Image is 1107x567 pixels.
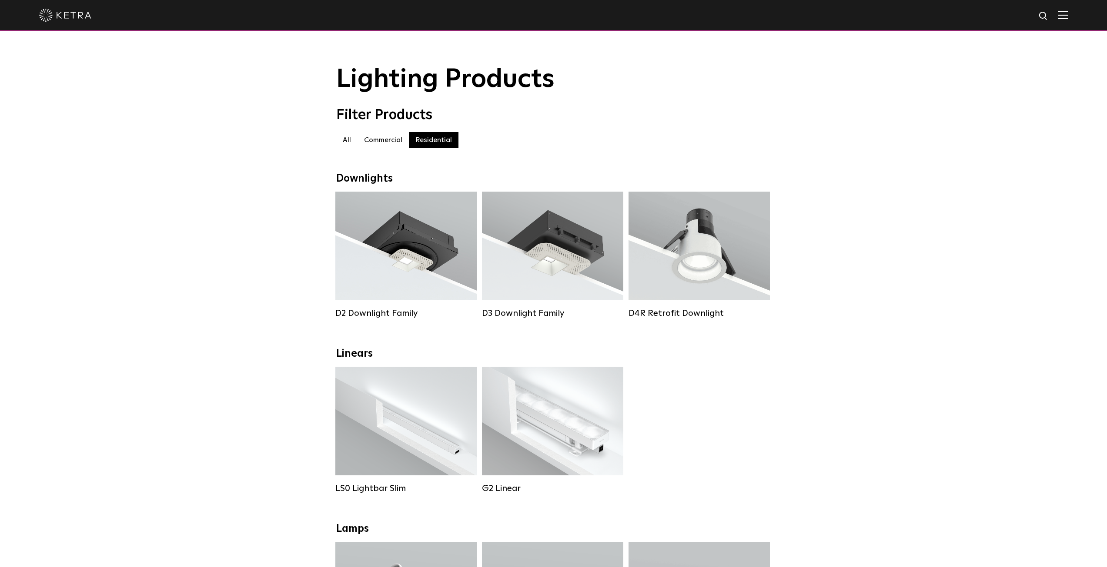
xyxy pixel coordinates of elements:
span: Lighting Products [336,66,555,93]
a: D4R Retrofit Downlight Lumen Output:800Colors:White / BlackBeam Angles:15° / 25° / 40° / 60°Watta... [629,192,770,318]
div: Lamps [336,523,771,535]
label: All [336,132,358,148]
a: D3 Downlight Family Lumen Output:700 / 900 / 1100Colors:White / Black / Silver / Bronze / Paintab... [482,192,623,318]
div: Downlights [336,172,771,185]
a: G2 Linear Lumen Output:400 / 700 / 1000Colors:WhiteBeam Angles:Flood / [GEOGRAPHIC_DATA] / Narrow... [482,367,623,494]
img: ketra-logo-2019-white [39,9,91,22]
div: G2 Linear [482,483,623,494]
div: Linears [336,348,771,360]
div: D3 Downlight Family [482,308,623,318]
img: search icon [1038,11,1049,22]
div: D4R Retrofit Downlight [629,308,770,318]
a: LS0 Lightbar Slim Lumen Output:200 / 350Colors:White / BlackControl:X96 Controller [335,367,477,494]
div: Filter Products [336,107,771,123]
label: Commercial [358,132,409,148]
div: LS0 Lightbar Slim [335,483,477,494]
a: D2 Downlight Family Lumen Output:1200Colors:White / Black / Gloss Black / Silver / Bronze / Silve... [335,192,477,318]
label: Residential [409,132,458,148]
img: Hamburger%20Nav.svg [1058,11,1068,19]
div: D2 Downlight Family [335,308,477,318]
